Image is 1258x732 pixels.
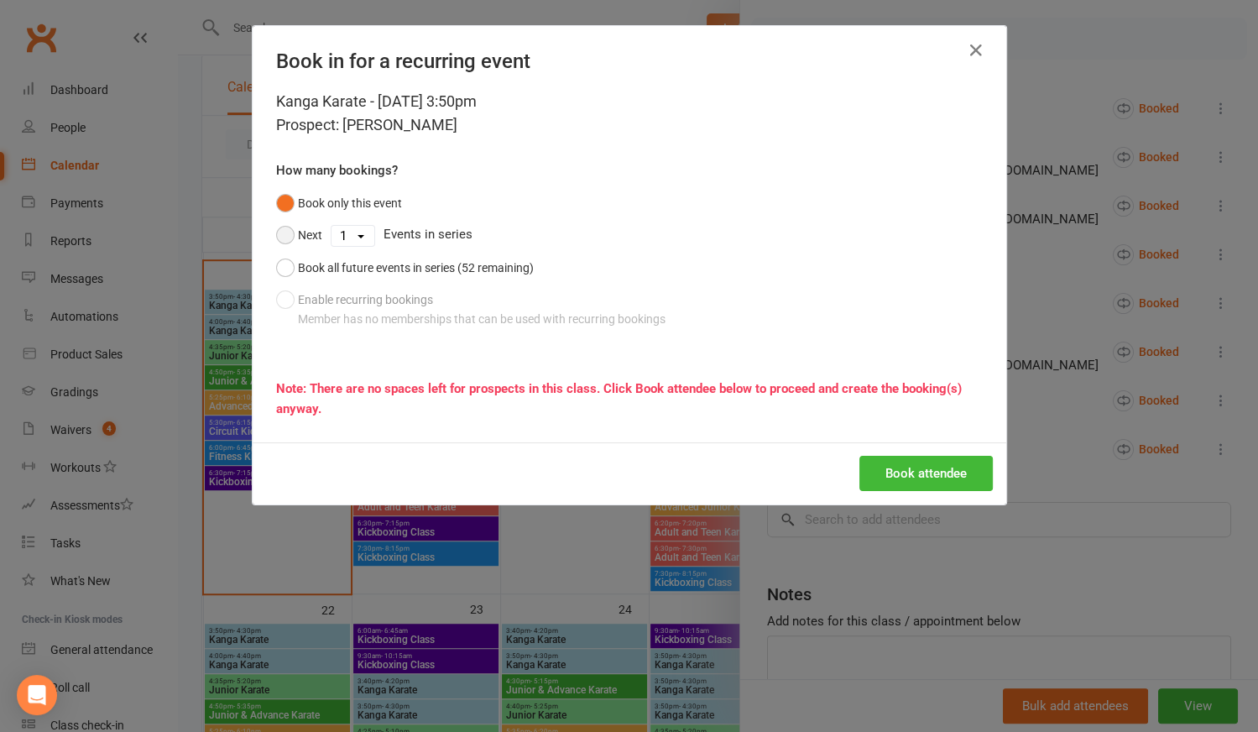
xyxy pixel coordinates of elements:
[276,219,322,251] button: Next
[276,90,983,137] div: Kanga Karate - [DATE] 3:50pm Prospect: [PERSON_NAME]
[276,50,983,73] h4: Book in for a recurring event
[963,37,989,64] button: Close
[859,456,993,491] button: Book attendee
[276,160,398,180] label: How many bookings?
[276,379,983,419] div: Note: There are no spaces left for prospects in this class. Click Book attendee below to proceed ...
[17,675,57,715] div: Open Intercom Messenger
[276,187,402,219] button: Book only this event
[276,219,983,251] div: Events in series
[276,252,534,284] button: Book all future events in series (52 remaining)
[298,259,534,277] div: Book all future events in series (52 remaining)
